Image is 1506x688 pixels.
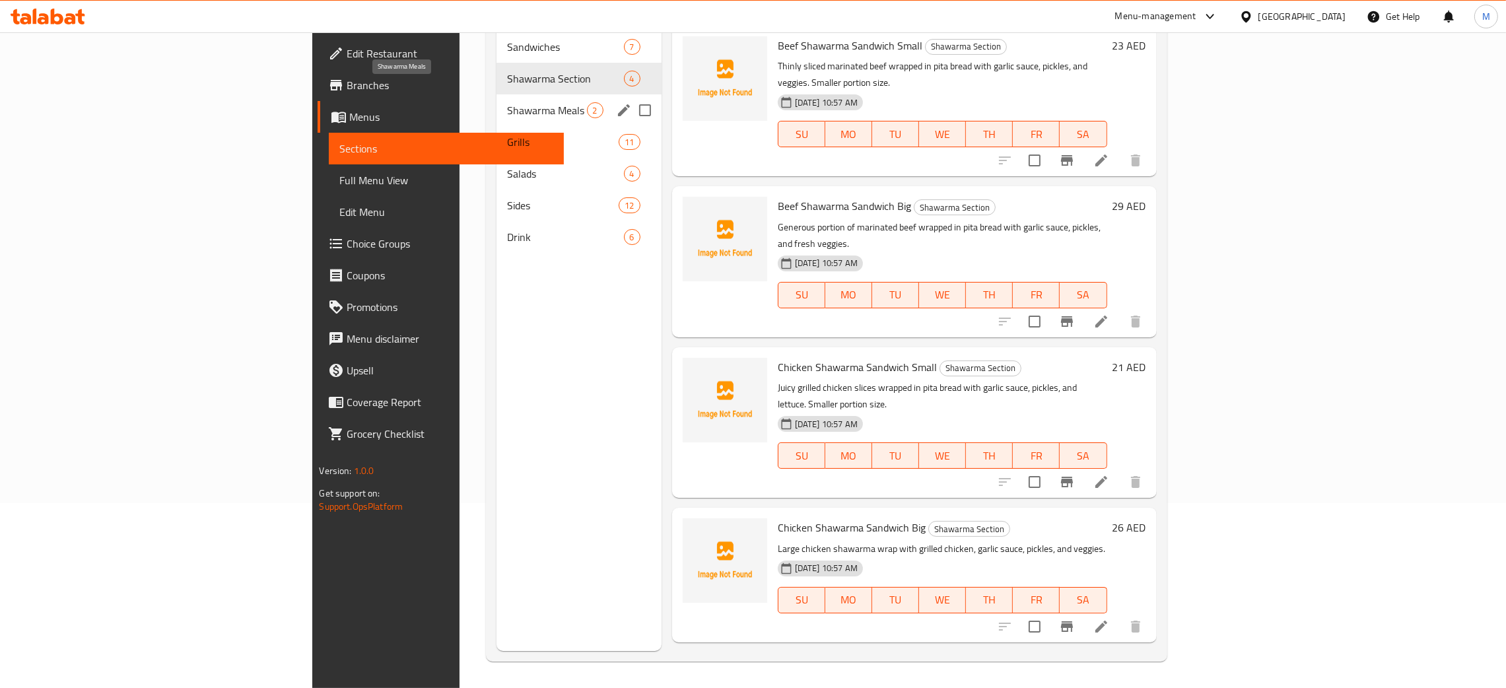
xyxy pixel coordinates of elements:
button: Branch-specific-item [1051,306,1083,337]
span: Sides [507,197,619,213]
div: Shawarma Section [914,199,996,215]
span: SA [1065,590,1101,609]
a: Edit menu item [1093,153,1109,168]
a: Edit Restaurant [318,38,564,69]
button: MO [825,282,872,308]
div: Drink6 [496,221,662,253]
span: MO [831,446,867,465]
span: Beef Shawarma Sandwich Small [778,36,922,55]
span: Edit Menu [339,204,553,220]
span: WE [924,285,961,304]
a: Coupons [318,259,564,291]
span: Select to update [1021,147,1048,174]
span: Chicken Shawarma Sandwich Big [778,518,926,537]
button: SU [778,121,825,147]
img: Chicken Shawarma Sandwich Small [683,358,767,442]
span: Menus [349,109,553,125]
div: Grills11 [496,126,662,158]
span: MO [831,590,867,609]
span: [DATE] 10:57 AM [790,257,863,269]
span: Branches [347,77,553,93]
button: SU [778,587,825,613]
span: Select to update [1021,613,1048,640]
a: Sections [329,133,564,164]
span: MO [831,125,867,144]
div: Drink [507,229,624,245]
span: FR [1018,590,1054,609]
h6: 26 AED [1112,518,1146,537]
span: Shawarma Section [507,71,624,86]
span: Choice Groups [347,236,553,252]
div: items [619,197,640,213]
button: FR [1013,442,1060,469]
button: SA [1060,442,1107,469]
button: FR [1013,282,1060,308]
span: Full Menu View [339,172,553,188]
a: Edit menu item [1093,474,1109,490]
a: Upsell [318,355,564,386]
nav: Menu sections [496,26,662,258]
span: 4 [625,73,640,85]
span: Beef Shawarma Sandwich Big [778,196,911,216]
span: WE [924,446,961,465]
span: [DATE] 10:57 AM [790,418,863,430]
span: Select to update [1021,468,1048,496]
button: WE [919,121,966,147]
span: SA [1065,125,1101,144]
span: WE [924,125,961,144]
a: Menu disclaimer [318,323,564,355]
div: Shawarma Section [928,521,1010,537]
span: Select to update [1021,308,1048,335]
span: TH [971,590,1008,609]
span: Shawarma Meals [507,102,587,118]
img: Beef Shawarma Sandwich Big [683,197,767,281]
button: TH [966,587,1013,613]
a: Grocery Checklist [318,418,564,450]
span: Chicken Shawarma Sandwich Small [778,357,937,377]
div: Shawarma Section4 [496,63,662,94]
span: Edit Restaurant [347,46,553,61]
img: Beef Shawarma Sandwich Small [683,36,767,121]
span: TH [971,285,1008,304]
span: Salads [507,166,624,182]
button: delete [1120,611,1151,642]
span: TU [877,590,914,609]
div: items [624,39,640,55]
span: 7 [625,41,640,53]
a: Full Menu View [329,164,564,196]
div: Salads4 [496,158,662,189]
div: [GEOGRAPHIC_DATA] [1258,9,1346,24]
button: TU [872,442,919,469]
span: Grills [507,134,619,150]
p: Juicy grilled chicken slices wrapped in pita bread with garlic sauce, pickles, and lettuce. Small... [778,380,1107,413]
span: TH [971,125,1008,144]
div: Shawarma Meals2edit [496,94,662,126]
span: Shawarma Section [914,200,995,215]
button: SU [778,282,825,308]
span: Sandwiches [507,39,624,55]
button: TH [966,121,1013,147]
span: Menu disclaimer [347,331,553,347]
button: delete [1120,145,1151,176]
div: Shawarma Section [940,361,1021,376]
button: SA [1060,282,1107,308]
button: Branch-specific-item [1051,466,1083,498]
span: TU [877,285,914,304]
span: FR [1018,446,1054,465]
button: MO [825,121,872,147]
span: FR [1018,285,1054,304]
div: Shawarma Section [925,39,1007,55]
span: 11 [619,136,639,149]
span: Coverage Report [347,394,553,410]
span: [DATE] 10:57 AM [790,562,863,574]
h6: 21 AED [1112,358,1146,376]
div: items [587,102,603,118]
button: edit [614,100,634,120]
a: Edit Menu [329,196,564,228]
div: items [619,134,640,150]
span: M [1482,9,1490,24]
span: Coupons [347,267,553,283]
